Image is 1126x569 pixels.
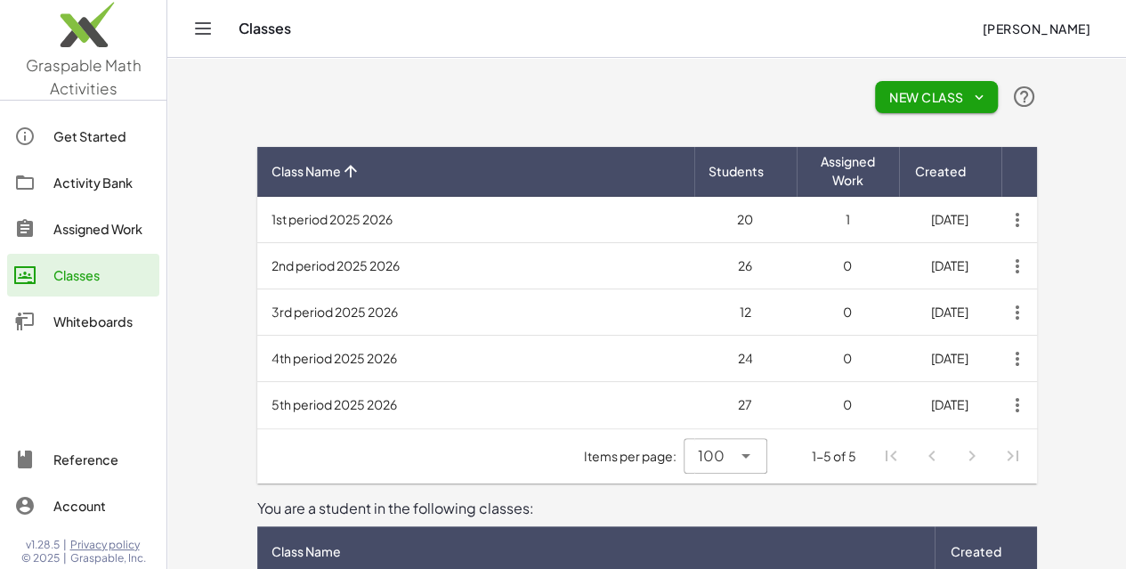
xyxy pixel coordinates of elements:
td: 20 [694,197,797,243]
span: New Class [889,89,984,105]
td: [DATE] [899,336,1001,382]
div: Get Started [53,126,152,147]
span: [PERSON_NAME] [982,20,1090,37]
a: Classes [7,254,159,297]
span: Class Name [271,162,341,181]
div: Reference [53,449,152,470]
td: 5th period 2025 2026 [257,382,694,428]
td: 1st period 2025 2026 [257,197,694,243]
td: 27 [694,382,797,428]
td: 4th period 2025 2026 [257,336,694,382]
span: 0 [843,350,852,366]
span: 0 [843,304,852,320]
div: Assigned Work [53,218,152,240]
span: Students [709,162,764,181]
td: 3rd period 2025 2026 [257,289,694,336]
div: Classes [53,264,152,286]
div: You are a student in the following classes: [257,498,1037,519]
a: Account [7,484,159,527]
a: Privacy policy [70,538,146,552]
span: Items per page: [584,447,684,466]
td: [DATE] [899,382,1001,428]
button: [PERSON_NAME] [968,12,1105,45]
span: Created [915,162,966,181]
span: | [63,551,67,565]
div: Whiteboards [53,311,152,332]
td: [DATE] [899,197,1001,243]
span: 1 [846,211,850,227]
span: 0 [843,396,852,412]
span: 100 [698,445,725,467]
td: 26 [694,243,797,289]
div: Activity Bank [53,172,152,193]
a: Get Started [7,115,159,158]
td: [DATE] [899,289,1001,336]
a: Activity Bank [7,161,159,204]
span: Created [951,542,1001,561]
span: Graspable Math Activities [26,55,142,98]
span: Assigned Work [811,152,885,190]
td: 24 [694,336,797,382]
td: 2nd period 2025 2026 [257,243,694,289]
button: New Class [875,81,998,113]
span: Class Name [271,542,341,561]
span: v1.28.5 [26,538,60,552]
span: © 2025 [21,551,60,565]
span: | [63,538,67,552]
a: Assigned Work [7,207,159,250]
td: 12 [694,289,797,336]
a: Reference [7,438,159,481]
span: 0 [843,257,852,273]
nav: Pagination Navigation [871,436,1033,477]
td: [DATE] [899,243,1001,289]
div: 1-5 of 5 [812,447,856,466]
button: Toggle navigation [189,14,217,43]
div: Account [53,495,152,516]
span: Graspable, Inc. [70,551,146,565]
a: Whiteboards [7,300,159,343]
